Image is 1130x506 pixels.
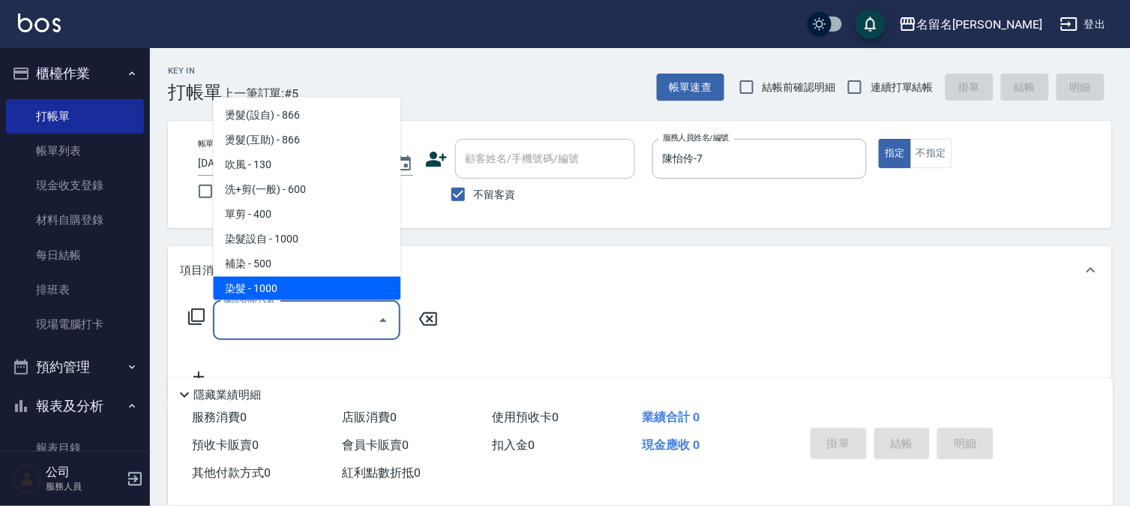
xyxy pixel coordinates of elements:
span: 服務消費 0 [192,410,247,424]
span: 不留客資 [474,187,516,203]
p: 項目消費 [180,263,225,279]
label: 帳單日期 [198,138,229,149]
label: 服務人員姓名/編號 [663,132,729,143]
button: 名留名[PERSON_NAME] [893,9,1048,40]
button: 報表及分析 [6,387,144,426]
h3: 打帳單 [168,82,222,103]
span: 上一筆訂單:#5 [222,84,299,103]
span: 使用預收卡 0 [492,410,559,424]
span: 預收卡販賣 0 [192,438,259,452]
button: 指定 [879,139,911,168]
input: YYYY/MM/DD hh:mm [198,151,380,176]
a: 現金收支登錄 [6,168,144,203]
span: 扣入金 0 [492,438,535,452]
img: Person [12,464,42,494]
a: 帳單列表 [6,134,144,168]
a: 每日結帳 [6,238,144,273]
h5: 公司 [46,465,122,480]
span: 洗+剪(一般) - 600 [213,178,400,203]
button: save [856,9,886,39]
span: 吹風 - 130 [213,153,400,178]
button: 帳單速查 [657,74,724,101]
a: 材料自購登錄 [6,203,144,237]
span: 單剪 - 400 [213,203,400,227]
span: 補染 - 500 [213,252,400,277]
p: 服務人員 [46,480,122,493]
span: 連續打單結帳 [871,80,934,95]
span: 燙髮(互助) - 866 [213,128,400,153]
button: 預約管理 [6,348,144,387]
p: 隱藏業績明細 [193,387,261,403]
button: Close [371,309,395,333]
button: 登出 [1054,11,1112,38]
h2: Key In [168,66,222,76]
a: 報表目錄 [6,431,144,465]
span: 其他付款方式 0 [192,465,271,480]
a: 現場電腦打卡 [6,307,144,342]
div: 項目消費 [168,246,1112,294]
span: 會員卡販賣 0 [342,438,409,452]
button: 櫃檯作業 [6,54,144,93]
div: 名留名[PERSON_NAME] [917,15,1042,34]
button: Choose date, selected date is 2025-09-20 [386,146,422,182]
a: 排班表 [6,273,144,307]
img: Logo [18,14,61,32]
button: 不指定 [910,139,952,168]
span: 店販消費 0 [342,410,397,424]
span: 燙髮(設自) - 866 [213,104,400,128]
span: 業績合計 0 [642,410,700,424]
span: 染髮 - 1000 [213,277,400,302]
span: 結帳前確認明細 [763,80,836,95]
span: 染髮設自 - 1000 [213,227,400,252]
a: 打帳單 [6,99,144,134]
span: 現金應收 0 [642,438,700,452]
span: 紅利點數折抵 0 [342,465,421,480]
